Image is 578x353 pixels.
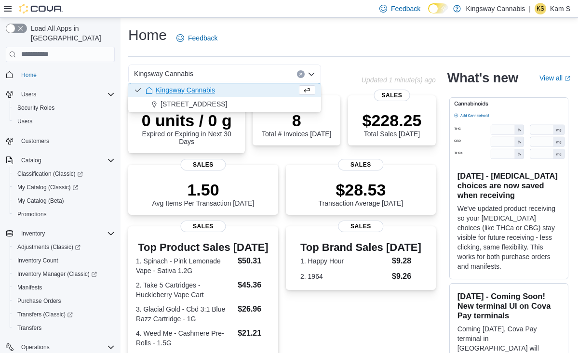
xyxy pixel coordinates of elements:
[2,68,119,82] button: Home
[17,104,54,112] span: Security Roles
[13,195,115,207] span: My Catalog (Beta)
[17,118,32,125] span: Users
[362,76,436,84] p: Updated 1 minute(s) ago
[136,111,237,145] div: Expired or Expiring in Next 30 Days
[21,343,50,351] span: Operations
[10,194,119,208] button: My Catalog (Beta)
[13,241,84,253] a: Adjustments (Classic)
[136,304,234,324] dt: 3. Glacial Gold - Cbd 3:1 Blue Razz Cartridge - 1G
[363,111,422,130] p: $228.25
[17,270,97,278] span: Inventory Manager (Classic)
[10,181,119,194] a: My Catalog (Classic)
[17,135,115,147] span: Customers
[238,255,270,267] dd: $50.31
[13,255,62,266] a: Inventory Count
[428,3,448,13] input: Dark Mode
[21,157,41,164] span: Catalog
[10,115,119,128] button: Users
[136,242,270,253] h3: Top Product Sales [DATE]
[17,170,83,178] span: Classification (Classic)
[10,294,119,308] button: Purchase Orders
[10,281,119,294] button: Manifests
[13,241,115,253] span: Adjustments (Classic)
[21,91,36,98] span: Users
[300,242,421,253] h3: Top Brand Sales [DATE]
[535,3,546,14] div: Kam S
[537,3,544,14] span: KS
[319,180,403,207] div: Transaction Average [DATE]
[10,267,119,281] a: Inventory Manager (Classic)
[13,268,115,280] span: Inventory Manager (Classic)
[181,221,226,232] span: Sales
[392,255,421,267] dd: $9.28
[13,116,36,127] a: Users
[262,111,331,138] div: Total # Invoices [DATE]
[10,308,119,321] a: Transfers (Classic)
[17,228,49,239] button: Inventory
[550,3,570,14] p: Kam S
[17,155,115,166] span: Catalog
[128,26,167,45] h1: Home
[188,33,217,43] span: Feedback
[17,197,64,205] span: My Catalog (Beta)
[13,116,115,127] span: Users
[21,230,45,237] span: Inventory
[17,183,78,191] span: My Catalog (Classic)
[238,303,270,315] dd: $26.96
[13,102,115,114] span: Security Roles
[338,221,383,232] span: Sales
[21,137,49,145] span: Customers
[338,159,383,170] span: Sales
[13,182,115,193] span: My Catalog (Classic)
[457,204,560,271] p: We've updated product receiving so your [MEDICAL_DATA] choices (like THCa or CBG) stay visible fo...
[128,83,321,97] button: Kingsway Cannabis
[17,135,53,147] a: Customers
[181,159,226,170] span: Sales
[539,74,570,82] a: View allExternal link
[128,97,321,111] button: [STREET_ADDRESS]
[17,89,40,100] button: Users
[10,240,119,254] a: Adjustments (Classic)
[136,111,237,130] p: 0 units / 0 g
[300,256,388,266] dt: 1. Happy Hour
[2,154,119,167] button: Catalog
[13,255,115,266] span: Inventory Count
[297,70,305,78] button: Clear input
[457,291,560,320] h3: [DATE] - Coming Soon! New terminal UI on Cova Pay terminals
[17,257,58,264] span: Inventory Count
[136,256,234,275] dt: 1. Spinach - Pink Lemonade Vape - Sativa 1.2G
[447,70,518,86] h2: What's new
[134,68,193,79] span: Kingsway Cannabis
[13,102,58,114] a: Security Roles
[17,284,42,291] span: Manifests
[10,254,119,267] button: Inventory Count
[13,295,65,307] a: Purchase Orders
[17,155,45,166] button: Catalog
[262,111,331,130] p: 8
[10,101,119,115] button: Security Roles
[17,341,54,353] button: Operations
[391,4,420,13] span: Feedback
[17,341,115,353] span: Operations
[2,134,119,148] button: Customers
[13,168,87,180] a: Classification (Classic)
[466,3,525,14] p: Kingsway Cannabis
[156,85,215,95] span: Kingsway Cannabis
[13,268,101,280] a: Inventory Manager (Classic)
[2,88,119,101] button: Users
[13,209,51,220] a: Promotions
[128,83,321,111] div: Choose from the following options
[17,89,115,100] span: Users
[17,228,115,239] span: Inventory
[13,309,77,320] a: Transfers (Classic)
[27,24,115,43] span: Load All Apps in [GEOGRAPHIC_DATA]
[17,324,41,332] span: Transfers
[13,282,115,293] span: Manifests
[10,208,119,221] button: Promotions
[17,243,81,251] span: Adjustments (Classic)
[13,168,115,180] span: Classification (Classic)
[13,322,45,334] a: Transfers
[13,322,115,334] span: Transfers
[300,272,388,281] dt: 2. 1964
